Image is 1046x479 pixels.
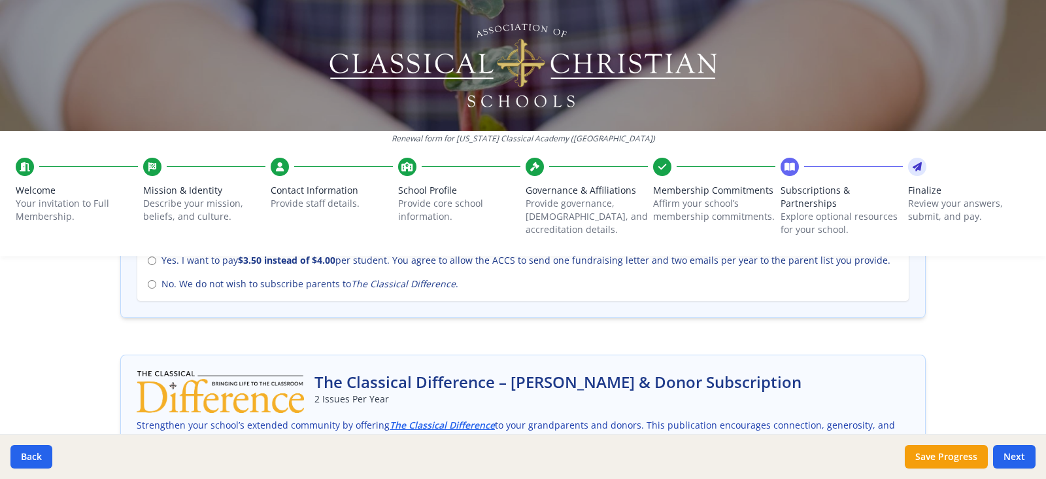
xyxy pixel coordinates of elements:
span: Finalize [908,184,1030,197]
span: Contact Information [271,184,393,197]
img: Logo [328,20,719,111]
span: Membership Commitments [653,184,775,197]
p: Strengthen your school’s extended community by offering to your grandparents and donors. This pub... [137,418,909,448]
p: Provide core school information. [398,197,520,223]
p: Affirm your school’s membership commitments. [653,197,775,223]
button: Back [10,445,52,469]
span: No. We do not wish to subscribe parents to . [161,277,458,291]
span: Mission & Identity [143,184,265,197]
img: The Classical Difference [137,371,304,413]
p: Provide staff details. [271,197,393,210]
p: Explore optional resources for your school. [781,210,903,236]
span: School Profile [398,184,520,197]
p: Review your answers, submit, and pay. [908,197,1030,223]
span: Governance & Affiliations [526,184,648,197]
p: 2 Issues Per Year [314,393,801,406]
em: The Classical Difference [351,277,456,290]
button: Next [993,445,1036,469]
p: Provide governance, [DEMOGRAPHIC_DATA], and accreditation details. [526,197,648,236]
h2: The Classical Difference – [PERSON_NAME] & Donor Subscription [314,372,801,393]
a: The Classical Difference [390,418,495,433]
p: Describe your mission, beliefs, and culture. [143,197,265,223]
span: Subscriptions & Partnerships [781,184,903,210]
button: Save Progress [905,445,988,469]
input: No. We do not wish to subscribe parents toThe Classical Difference. [148,280,156,289]
p: Your invitation to Full Membership. [16,197,138,223]
span: Welcome [16,184,138,197]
